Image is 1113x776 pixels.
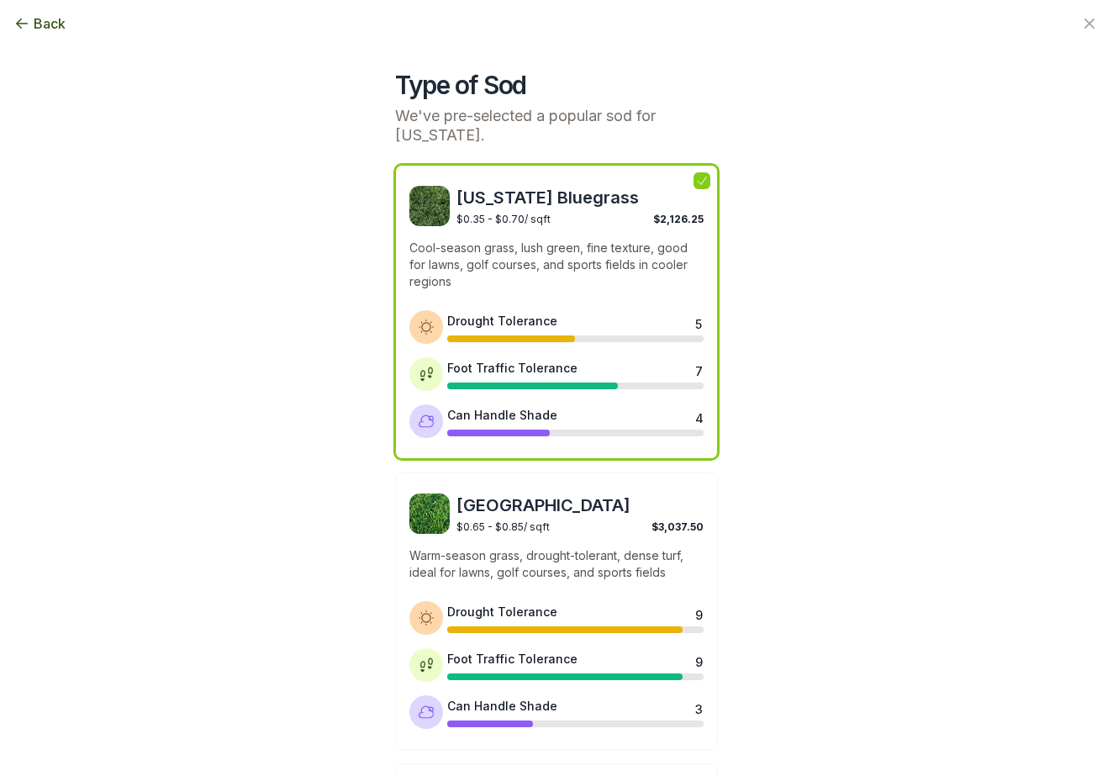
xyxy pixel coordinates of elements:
[13,13,66,34] button: Back
[395,107,718,145] p: We've pre-selected a popular sod for [US_STATE].
[695,653,702,667] div: 9
[456,520,550,533] span: $0.65 - $0.85 / sqft
[395,70,718,100] h2: Type of Sod
[695,409,702,423] div: 4
[447,603,557,620] div: Drought Tolerance
[418,704,435,721] img: Shade tolerance icon
[409,240,704,290] p: Cool-season grass, lush green, fine texture, good for lawns, golf courses, and sports fields in c...
[418,610,435,626] img: Drought tolerance icon
[409,547,704,581] p: Warm-season grass, drought-tolerant, dense turf, ideal for lawns, golf courses, and sports fields
[418,413,435,430] img: Shade tolerance icon
[456,494,704,517] span: [GEOGRAPHIC_DATA]
[409,186,450,226] img: Kentucky Bluegrass sod image
[418,319,435,335] img: Drought tolerance icon
[418,657,435,673] img: Foot traffic tolerance icon
[653,213,704,225] span: $2,126.25
[695,362,702,376] div: 7
[418,366,435,383] img: Foot traffic tolerance icon
[695,700,702,714] div: 3
[447,697,557,715] div: Can Handle Shade
[409,494,450,534] img: Bermuda sod image
[447,650,578,668] div: Foot Traffic Tolerance
[447,359,578,377] div: Foot Traffic Tolerance
[34,13,66,34] span: Back
[456,213,551,225] span: $0.35 - $0.70 / sqft
[651,520,704,533] span: $3,037.50
[695,606,702,620] div: 9
[447,312,557,330] div: Drought Tolerance
[456,186,704,209] span: [US_STATE] Bluegrass
[695,315,702,329] div: 5
[447,406,557,424] div: Can Handle Shade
